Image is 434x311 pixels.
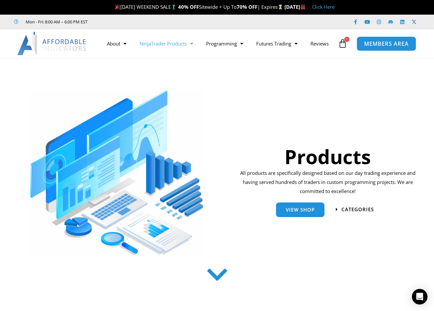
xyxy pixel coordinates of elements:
[113,4,284,10] span: [DATE] WEEKEND SALE Sitewide + Up To | Expires
[344,37,349,42] span: 1
[341,207,374,212] span: categories
[286,207,315,212] span: View Shop
[200,36,250,51] a: Programming
[133,36,200,51] a: NinjaTrader Products
[300,5,305,9] img: 🏭
[238,169,418,196] p: All products are specifically designed based on our day trading experience and having served hund...
[312,4,335,10] a: Click Here
[250,36,304,51] a: Futures Trading
[178,4,199,10] strong: 40% OFF
[17,32,87,55] img: LogoAI | Affordable Indicators – NinjaTrader
[100,36,336,51] nav: Menu
[97,19,194,25] iframe: Customer reviews powered by Trustpilot
[171,5,176,9] img: 🏌️‍♂️
[412,289,427,305] div: Open Intercom Messenger
[238,143,418,170] h1: Products
[364,41,409,46] span: MEMBERS AREA
[276,202,324,217] a: View Shop
[328,34,357,53] a: 1
[24,18,87,26] span: Mon - Fri: 8:00 AM – 6:00 PM EST
[30,90,203,255] img: ProductsSection scaled | Affordable Indicators – NinjaTrader
[100,36,133,51] a: About
[237,4,257,10] strong: 70% OFF
[115,5,120,9] img: 🎉
[304,36,335,51] a: Reviews
[336,207,374,212] a: categories
[357,36,416,51] a: MEMBERS AREA
[278,5,283,9] img: ⌛
[284,4,306,10] strong: [DATE]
